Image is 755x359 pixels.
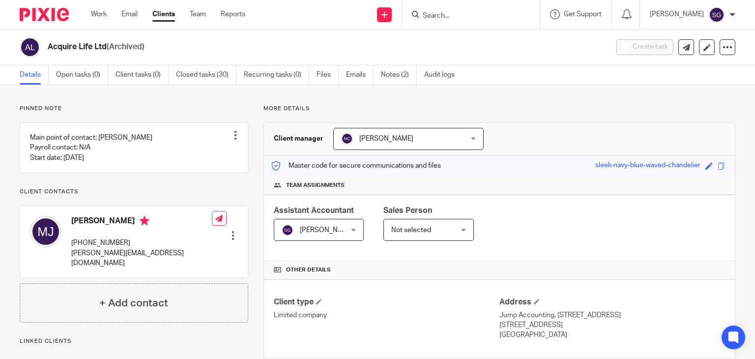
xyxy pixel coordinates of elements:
span: Get Support [564,11,602,18]
img: svg%3E [30,216,61,247]
img: svg%3E [341,133,353,145]
span: [PERSON_NAME] [300,227,354,234]
input: Search [422,12,510,21]
a: Work [91,9,107,19]
span: Not selected [391,227,431,234]
h4: Address [499,297,725,307]
a: Team [190,9,206,19]
h3: Client manager [274,134,323,144]
p: Jump Accounting, [STREET_ADDRESS] [499,310,725,320]
p: More details [263,105,735,113]
span: [PERSON_NAME] [359,135,413,142]
a: Open tasks (0) [56,65,108,85]
p: Client contacts [20,188,248,196]
a: Closed tasks (30) [176,65,236,85]
p: [PERSON_NAME] [650,9,704,19]
h4: [PERSON_NAME] [71,216,212,228]
a: Emails [346,65,374,85]
span: Other details [286,266,331,274]
i: Primary [140,216,149,226]
a: Audit logs [424,65,462,85]
p: Master code for secure communications and files [271,161,441,171]
a: Clients [152,9,175,19]
a: Reports [221,9,245,19]
img: svg%3E [20,37,40,58]
p: Pinned note [20,105,248,113]
span: Sales Person [383,207,432,214]
p: [GEOGRAPHIC_DATA] [499,330,725,340]
a: Notes (2) [381,65,417,85]
a: Recurring tasks (0) [244,65,309,85]
span: (Archived) [107,43,145,51]
p: [PERSON_NAME][EMAIL_ADDRESS][DOMAIN_NAME] [71,248,212,269]
button: Create task [616,39,673,55]
span: Team assignments [286,181,345,189]
p: Limited company [274,310,499,320]
p: [PHONE_NUMBER] [71,238,212,248]
a: Details [20,65,49,85]
a: Client tasks (0) [116,65,169,85]
h4: + Add contact [99,296,168,311]
img: svg%3E [282,224,293,236]
a: Email [121,9,138,19]
p: Linked clients [20,337,248,345]
p: [STREET_ADDRESS] [499,320,725,330]
span: Assistant Accountant [274,207,354,214]
div: sleek-navy-blue-waved-chandelier [595,160,700,172]
a: Files [317,65,339,85]
h4: Client type [274,297,499,307]
img: Pixie [20,8,69,21]
img: svg%3E [709,7,725,23]
h2: Acquire Life Ltd [48,42,491,52]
